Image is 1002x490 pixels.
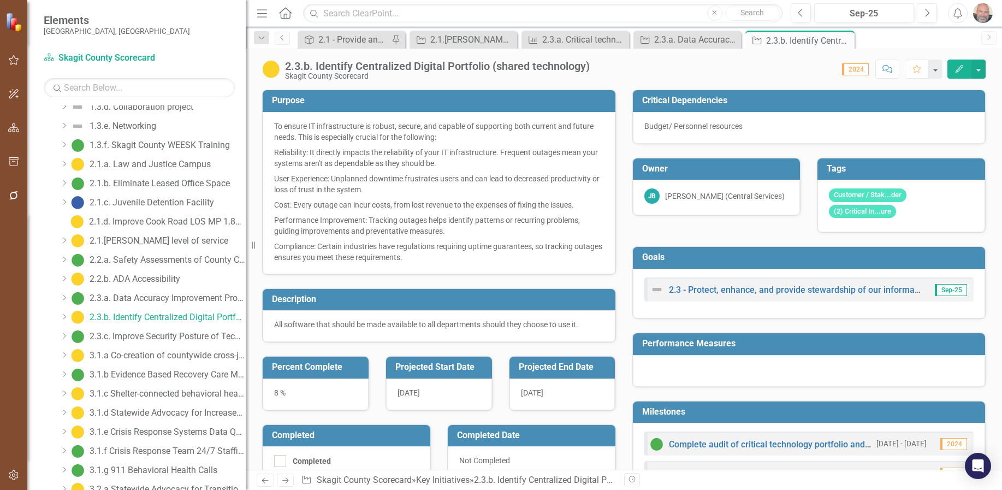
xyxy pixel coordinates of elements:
div: 3.1.g 911 Behavioral Health Calls [90,465,217,475]
button: Ken Hansen [973,3,993,23]
div: Sep-25 [818,7,911,20]
h3: Completed [272,430,425,440]
h3: Performance Measures [642,339,980,349]
span: [DATE] [521,388,543,397]
div: 2.3.c. Improve Security Posture of Technology infrastructure [90,332,246,341]
a: 3.1.b Evidence Based Recovery Care Model [68,366,246,383]
h3: Tags [827,164,980,174]
img: On Target [71,292,84,305]
a: 2.1.d. Improve Cook Road LOS MP 1.86 - 5.63 [68,213,246,231]
p: Compliance: Certain industries have regulations requiring uptime guarantees, so tracking outages ... [274,239,604,263]
span: Sep-25 [935,284,967,296]
div: 2.3.b. Identify Centralized Digital Portfolio (shared technology) [285,60,590,72]
img: On Target [71,330,84,343]
a: 1.3.f. Skagit County WEESK Training [68,137,230,154]
img: Caution [262,61,280,78]
p: Cost: Every outage can incur costs, from lost revenue to the expenses of fixing the issues. [274,197,604,212]
div: 2.3.b. Identify Centralized Digital Portfolio (shared technology) [766,34,852,48]
span: 2024 [940,438,967,450]
a: Key Initiatives [416,475,470,485]
img: Caution [71,387,84,400]
img: Caution [71,273,84,286]
span: Customer / Stak...der [829,188,906,202]
img: Caution [70,215,84,228]
span: [DATE] [398,388,420,397]
p: All software that should be made available to all departments should they choose to use it. [274,319,604,330]
div: Not Completed [448,446,615,478]
div: 3.1.d Statewide Advocacy for Increased Reimbursement [90,408,246,418]
img: Not Defined [71,120,84,133]
img: Caution [71,406,84,420]
img: Caution [71,426,84,439]
span: Elements [44,14,190,27]
p: Performance Improvement: Tracking outages helps identify patterns or recurring problems, guiding ... [274,212,604,239]
a: 2.1 - Provide and protect County infrastructure for to support resiliency, sustainability, and we... [300,33,389,46]
div: 1.3.f. Skagit County WEESK Training [90,140,230,150]
img: On Target [71,139,84,152]
div: 3.1.c Shelter-connected behavioral health services [90,389,246,399]
a: 2.1.[PERSON_NAME] level of service [68,232,228,250]
h3: Goals [642,252,980,262]
div: Skagit County Scorecard [285,72,590,80]
a: 2.3.b. Identify Centralized Digital Portfolio (shared technology) [68,309,246,326]
h3: Percent Complete [272,362,363,372]
h3: Projected End Date [519,362,610,372]
a: 2.1.b. Eliminate Leased Office Space [68,175,230,192]
a: 2.3.c. Improve Security Posture of Technology infrastructure [68,328,246,345]
img: On Target [71,368,84,381]
div: 2.1.[PERSON_NAME] level of service [90,236,228,246]
div: 2.3.a. Data Accuracy Improvement Project [654,33,738,46]
a: 2.2.a. Safety Assessments of County Campuses and Facilities [68,251,246,269]
a: 2.2.b. ADA Accessibility [68,270,180,288]
a: 2.1.[PERSON_NAME] level of service [412,33,514,46]
a: 3.1.f Crisis Response Team 24/7 Staffing [68,442,246,460]
div: 2.3.a. Critical technology replacement [542,33,626,46]
input: Search Below... [44,78,235,97]
a: 2.3.a. Data Accuracy Improvement Project [68,290,246,307]
img: On Target [71,464,84,477]
span: 2024 [842,63,869,75]
div: 3.1.a Co-creation of countywide cross-jurisdictional …. [90,351,246,361]
div: JB [644,188,660,204]
button: Search [725,5,780,21]
h3: Projected Start Date [395,362,487,372]
p: To ensure IT infrastructure is robust, secure, and capable of supporting both current and future ... [274,121,604,145]
input: Search ClearPoint... [303,4,782,23]
a: Skagit County Scorecard [44,52,180,64]
small: [GEOGRAPHIC_DATA], [GEOGRAPHIC_DATA] [44,27,190,36]
img: No Information [71,196,84,209]
button: Sep-25 [814,3,915,23]
img: On Target [650,438,663,451]
div: 2.3.b. Identify Centralized Digital Portfolio (shared technology) [90,312,246,322]
a: 2.3.a. Data Accuracy Improvement Project [636,33,738,46]
a: 2.1.c. Juvenile Detention Facility [68,194,214,211]
div: 2.2.b. ADA Accessibility [90,274,180,284]
span: 2024 [940,468,967,480]
img: Caution [71,349,84,362]
img: On Target [71,445,84,458]
div: 2.1 - Provide and protect County infrastructure for to support resiliency, sustainability, and we... [318,33,389,46]
h3: Description [272,294,610,304]
div: 2.2.a. Safety Assessments of County Campuses and Facilities [90,255,246,265]
div: 8 % [263,379,369,410]
h3: Completed Date [457,430,610,440]
span: Search [740,8,764,17]
a: 3.1.g 911 Behavioral Health Calls [68,462,217,479]
div: 1.3.d. Collaboration project [90,102,193,112]
img: On Target [71,253,84,267]
h3: Owner [642,164,795,174]
p: Reliability: It directly impacts the reliability of your IT infrastructure. Frequent outages mean... [274,145,604,171]
img: On Target [71,177,84,190]
small: [DATE] - [DATE] [876,439,927,449]
div: 2.1.d. Improve Cook Road LOS MP 1.86 - 5.63 [89,217,246,227]
a: 3.1.c Shelter-connected behavioral health services [68,385,246,403]
div: Open Intercom Messenger [965,453,991,479]
img: Not Defined [71,101,84,114]
a: 1.3.e. Networking [68,117,156,135]
div: 1.3.e. Networking [90,121,156,131]
a: 3.1.e Crisis Response Systems Data Quality [68,423,246,441]
p: User Experience: Unplanned downtime frustrates users and can lead to decreased productivity or lo... [274,171,604,197]
a: 1.3.d. Collaboration project [68,98,193,116]
img: Caution [71,234,84,247]
a: 2.1.a. Law and Justice Campus [68,156,211,173]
